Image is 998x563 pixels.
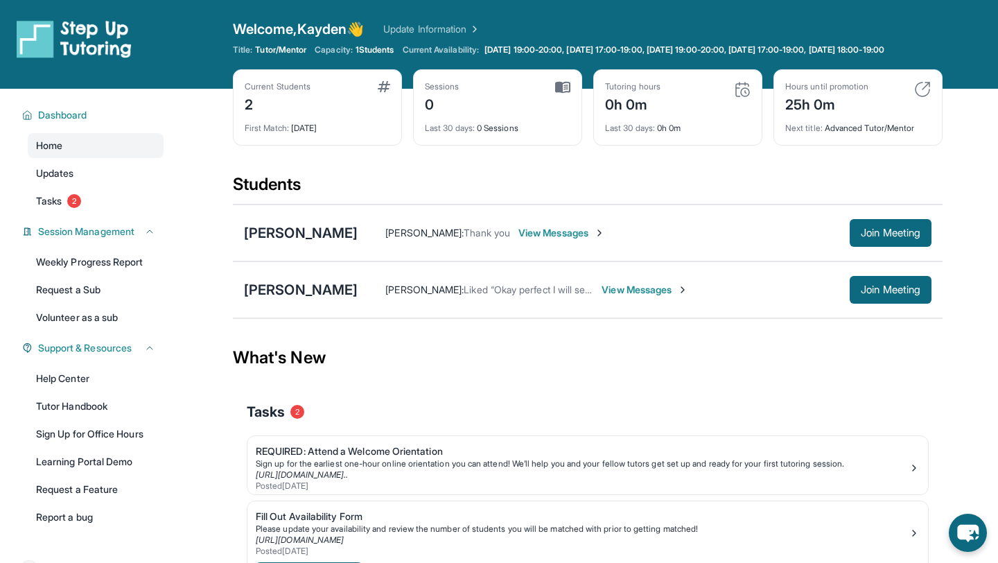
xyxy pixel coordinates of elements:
div: 0 [425,92,459,114]
span: Title: [233,44,252,55]
span: Join Meeting [861,286,920,294]
div: Please update your availability and review the number of students you will be matched with prior ... [256,523,909,535]
a: Sign Up for Office Hours [28,422,164,447]
div: Fill Out Availability Form [256,510,909,523]
a: [URL][DOMAIN_NAME].. [256,469,348,480]
span: [DATE] 19:00-20:00, [DATE] 17:00-19:00, [DATE] 19:00-20:00, [DATE] 17:00-19:00, [DATE] 18:00-19:00 [484,44,884,55]
span: Tutor/Mentor [255,44,306,55]
a: [URL][DOMAIN_NAME] [256,535,344,545]
div: 0h 0m [605,92,660,114]
a: Request a Sub [28,277,164,302]
a: Fill Out Availability FormPlease update your availability and review the number of students you w... [247,501,928,560]
span: View Messages [602,283,688,297]
div: 2 [245,92,310,114]
div: Advanced Tutor/Mentor [785,114,931,134]
a: Request a Feature [28,477,164,502]
span: View Messages [518,226,605,240]
button: Dashboard [33,108,155,122]
div: REQUIRED: Attend a Welcome Orientation [256,444,909,458]
div: 0 Sessions [425,114,570,134]
div: Current Students [245,81,310,92]
a: Update Information [383,22,480,36]
div: Sessions [425,81,459,92]
a: REQUIRED: Attend a Welcome OrientationSign up for the earliest one-hour online orientation you ca... [247,436,928,494]
a: Learning Portal Demo [28,449,164,474]
img: card [378,81,390,92]
img: card [914,81,931,98]
span: Welcome, Kayden 👋 [233,19,364,39]
button: Join Meeting [850,276,931,304]
div: What's New [233,327,943,388]
a: Volunteer as a sub [28,305,164,330]
span: Tasks [247,402,285,422]
div: [DATE] [245,114,390,134]
a: Weekly Progress Report [28,250,164,275]
span: Session Management [38,225,134,239]
span: First Match : [245,123,289,133]
a: [DATE] 19:00-20:00, [DATE] 17:00-19:00, [DATE] 19:00-20:00, [DATE] 17:00-19:00, [DATE] 18:00-19:00 [482,44,887,55]
div: 25h 0m [785,92,868,114]
span: 1 Students [356,44,394,55]
div: Posted [DATE] [256,480,909,492]
div: 0h 0m [605,114,751,134]
span: Updates [36,166,74,180]
div: [PERSON_NAME] [244,280,358,300]
div: Hours until promotion [785,81,868,92]
span: 2 [290,405,304,419]
span: Join Meeting [861,229,920,237]
span: Current Availability: [403,44,479,55]
div: Tutoring hours [605,81,660,92]
div: Sign up for the earliest one-hour online orientation you can attend! We’ll help you and your fell... [256,458,909,469]
button: Join Meeting [850,219,931,247]
button: Support & Resources [33,341,155,355]
a: Tutor Handbook [28,394,164,419]
button: chat-button [949,514,987,552]
a: Report a bug [28,505,164,530]
span: Support & Resources [38,341,132,355]
span: Capacity: [315,44,353,55]
span: Home [36,139,62,153]
span: Thank you [464,227,510,239]
a: Home [28,133,164,158]
span: Dashboard [38,108,87,122]
img: card [734,81,751,98]
img: card [555,81,570,94]
div: Students [233,173,943,204]
span: Tasks [36,194,62,208]
a: Updates [28,161,164,186]
span: Next title : [785,123,823,133]
span: [PERSON_NAME] : [385,227,464,239]
div: Posted [DATE] [256,546,909,557]
span: [PERSON_NAME] : [385,284,464,295]
div: [PERSON_NAME] [244,223,358,243]
img: Chevron-Right [594,227,605,239]
span: Liked “Okay perfect I will see you in an hour” [464,284,660,295]
span: Last 30 days : [425,123,475,133]
span: Last 30 days : [605,123,655,133]
span: 2 [67,194,81,208]
img: logo [17,19,132,58]
button: Session Management [33,225,155,239]
a: Tasks2 [28,189,164,214]
img: Chevron Right [466,22,480,36]
img: Chevron-Right [677,284,688,295]
a: Help Center [28,366,164,391]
